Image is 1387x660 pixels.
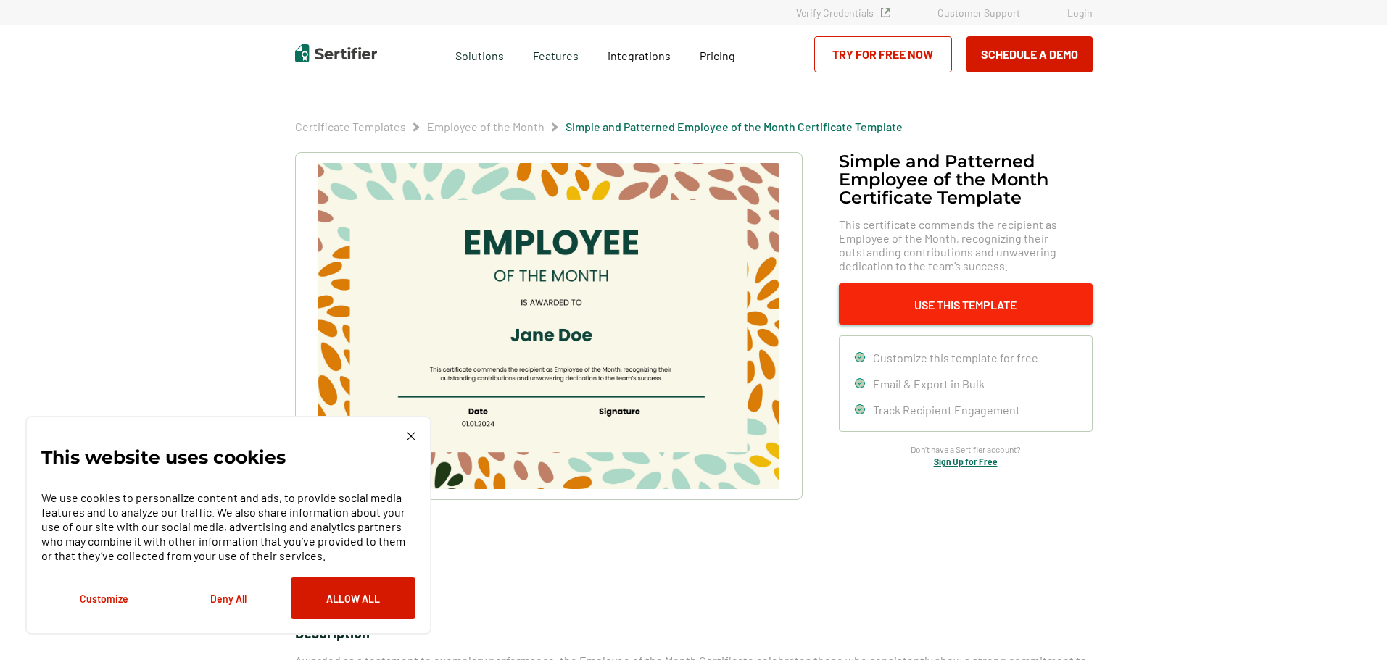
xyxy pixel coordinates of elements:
[41,490,415,563] p: We use cookies to personalize content and ads, to provide social media features and to analyze ou...
[934,456,998,467] a: Sign Up for Free
[873,377,985,390] span: Email & Export in Bulk
[566,120,903,134] span: Simple and Patterned Employee of the Month Certificate Template
[295,120,903,134] div: Breadcrumb
[41,577,166,619] button: Customize
[700,49,735,62] span: Pricing
[937,7,1020,19] a: Customer Support
[427,120,545,133] a: Employee of the Month
[407,432,415,440] img: Cookie Popup Close
[295,120,406,133] a: Certificate Templates
[291,577,415,619] button: Allow All
[796,7,890,19] a: Verify Credentials
[1067,7,1093,19] a: Login
[608,49,671,62] span: Integrations
[427,120,545,134] span: Employee of the Month
[295,120,406,134] span: Certificate Templates
[881,8,890,17] img: Verified
[966,36,1093,72] button: Schedule a Demo
[608,45,671,63] a: Integrations
[166,577,291,619] button: Deny All
[814,36,952,72] a: Try for Free Now
[839,152,1093,206] h1: Simple and Patterned Employee of the Month Certificate Template
[873,351,1038,364] span: Customize this template for free
[873,403,1020,417] span: Track Recipient Engagement
[700,45,735,63] a: Pricing
[455,45,504,63] span: Solutions
[318,163,779,489] img: Simple and Patterned Employee of the Month Certificate Template
[839,217,1093,272] span: This certificate commends the recipient as Employee of the Month, recognizing their outstanding c...
[566,120,903,133] a: Simple and Patterned Employee of the Month Certificate Template
[295,44,377,62] img: Sertifier | Digital Credentialing Platform
[911,443,1021,456] span: Don’t have a Sertifier account?
[839,283,1093,325] button: Use This Template
[533,45,579,63] span: Features
[41,450,286,464] p: This website uses cookies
